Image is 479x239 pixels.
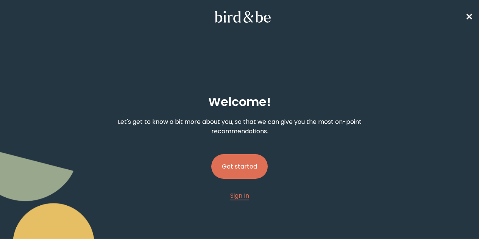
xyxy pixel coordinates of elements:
[211,154,268,179] button: Get started
[90,117,389,136] p: Let's get to know a bit more about you, so that we can give you the most on-point recommendations.
[208,93,271,111] h2: Welcome !
[441,203,471,231] iframe: Gorgias live chat messenger
[465,11,473,23] span: ✕
[211,142,268,191] a: Get started
[465,10,473,23] a: ✕
[230,191,249,200] a: Sign In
